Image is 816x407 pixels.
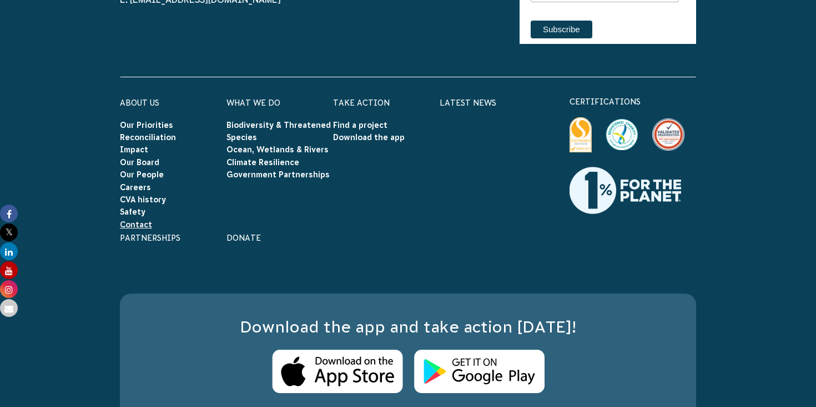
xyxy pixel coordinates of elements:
[120,234,180,242] a: Partnerships
[333,121,387,130] a: Find a project
[120,158,159,167] a: Our Board
[440,98,496,107] a: Latest News
[120,195,166,204] a: CVA history
[570,95,696,108] p: certifications
[142,316,674,339] h3: Download the app and take action [DATE]!
[120,145,148,154] a: Impact
[120,170,164,179] a: Our People
[333,133,405,142] a: Download the app
[226,145,329,154] a: Ocean, Wetlands & Rivers
[531,21,592,38] input: Subscribe
[226,98,280,107] a: What We Do
[226,158,299,167] a: Climate Resilience
[333,98,390,107] a: Take Action
[120,207,145,216] a: Safety
[120,183,151,192] a: Careers
[414,350,545,394] img: Android Store Logo
[272,350,403,394] img: Apple Store Logo
[226,121,331,142] a: Biodiversity & Threatened Species
[120,121,173,130] a: Our Priorities
[226,234,261,242] a: Donate
[120,133,176,142] a: Reconciliation
[120,220,152,229] a: Contact
[120,98,159,107] a: About Us
[226,170,330,179] a: Government Partnerships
